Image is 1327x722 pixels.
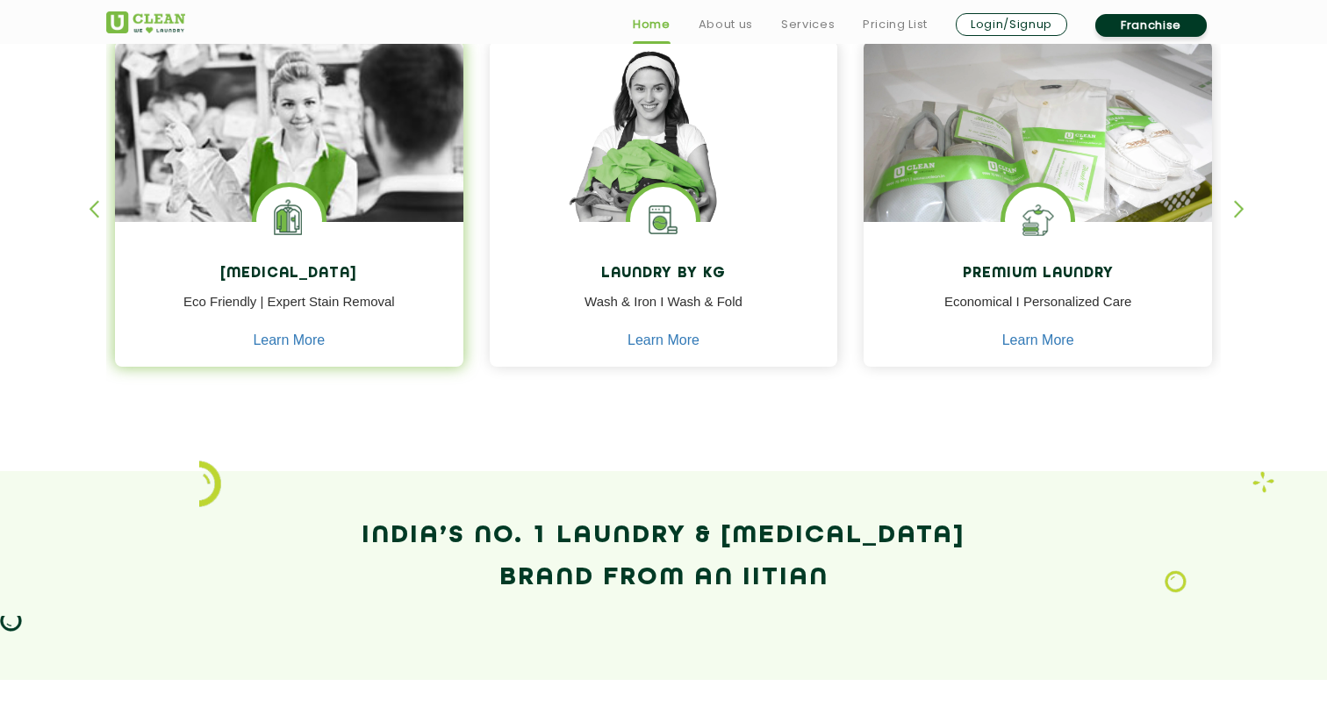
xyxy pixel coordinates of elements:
[253,332,325,348] a: Learn More
[864,41,1212,273] img: laundry done shoes and clothes
[781,14,835,35] a: Services
[1002,332,1074,348] a: Learn More
[630,187,696,253] img: laundry washing machine
[1095,14,1207,37] a: Franchise
[1165,570,1187,593] img: Laundry
[863,14,928,35] a: Pricing List
[106,515,1221,599] h2: India’s No. 1 Laundry & [MEDICAL_DATA] Brand from an IITian
[128,292,450,332] p: Eco Friendly | Expert Stain Removal
[699,14,753,35] a: About us
[877,266,1199,282] h4: Premium Laundry
[633,14,671,35] a: Home
[503,266,825,282] h4: Laundry by Kg
[199,461,221,506] img: icon_2.png
[628,332,699,348] a: Learn More
[490,41,838,273] img: a girl with laundry basket
[877,292,1199,332] p: Economical I Personalized Care
[115,41,463,321] img: Drycleaners near me
[256,187,322,253] img: Laundry Services near me
[106,11,185,33] img: UClean Laundry and Dry Cleaning
[503,292,825,332] p: Wash & Iron I Wash & Fold
[128,266,450,282] h4: [MEDICAL_DATA]
[956,13,1067,36] a: Login/Signup
[1005,187,1071,253] img: Shoes Cleaning
[1252,471,1274,493] img: Laundry wash and iron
